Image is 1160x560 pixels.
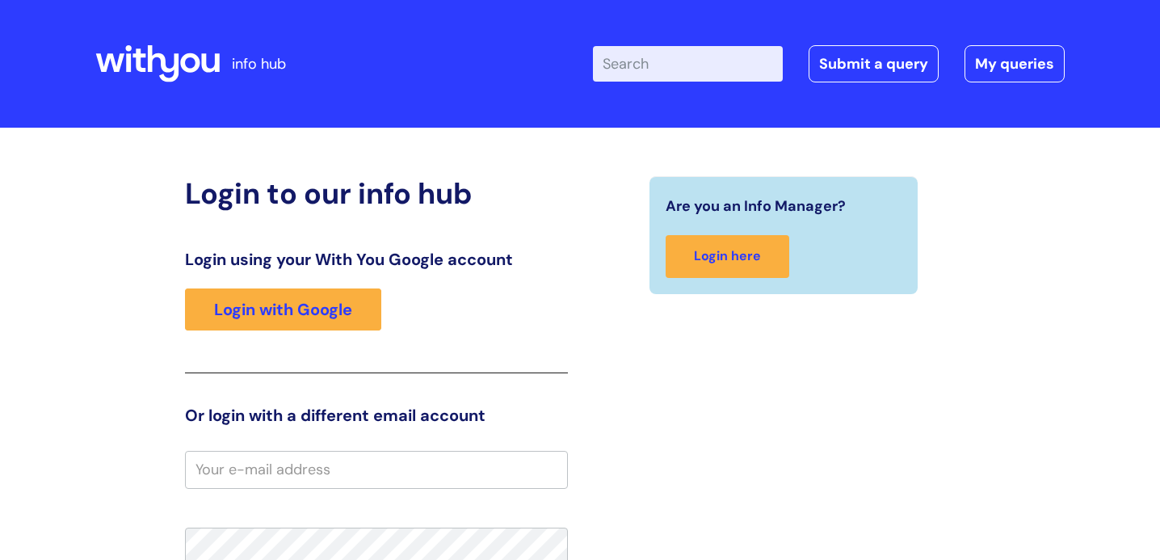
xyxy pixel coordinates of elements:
a: Submit a query [809,45,939,82]
h2: Login to our info hub [185,176,568,211]
span: Are you an Info Manager? [666,193,846,219]
input: Search [593,46,783,82]
h3: Or login with a different email account [185,406,568,425]
a: My queries [965,45,1065,82]
a: Login with Google [185,288,381,331]
input: Your e-mail address [185,451,568,488]
p: info hub [232,51,286,77]
a: Login here [666,235,789,278]
h3: Login using your With You Google account [185,250,568,269]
